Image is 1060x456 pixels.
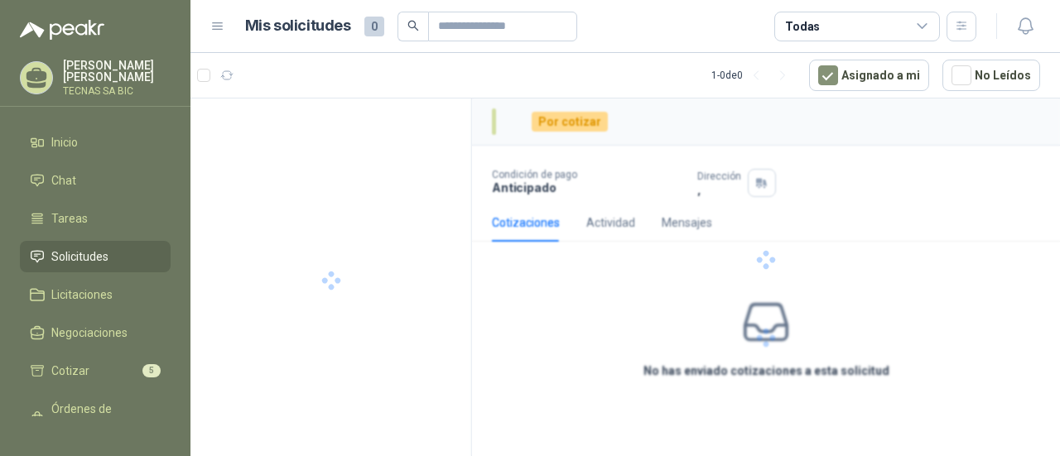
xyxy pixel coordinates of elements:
[63,60,171,83] p: [PERSON_NAME] [PERSON_NAME]
[785,17,820,36] div: Todas
[20,127,171,158] a: Inicio
[51,362,89,380] span: Cotizar
[20,203,171,234] a: Tareas
[245,14,351,38] h1: Mis solicitudes
[142,364,161,377] span: 5
[51,286,113,304] span: Licitaciones
[711,62,796,89] div: 1 - 0 de 0
[20,165,171,196] a: Chat
[20,279,171,310] a: Licitaciones
[51,324,128,342] span: Negociaciones
[51,247,108,266] span: Solicitudes
[51,171,76,190] span: Chat
[63,86,171,96] p: TECNAS SA BIC
[20,355,171,386] a: Cotizar5
[809,60,929,91] button: Asignado a mi
[20,317,171,348] a: Negociaciones
[20,20,104,40] img: Logo peakr
[364,17,384,36] span: 0
[51,400,155,436] span: Órdenes de Compra
[20,241,171,272] a: Solicitudes
[942,60,1040,91] button: No Leídos
[51,209,88,228] span: Tareas
[51,133,78,151] span: Inicio
[407,20,419,31] span: search
[20,393,171,443] a: Órdenes de Compra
